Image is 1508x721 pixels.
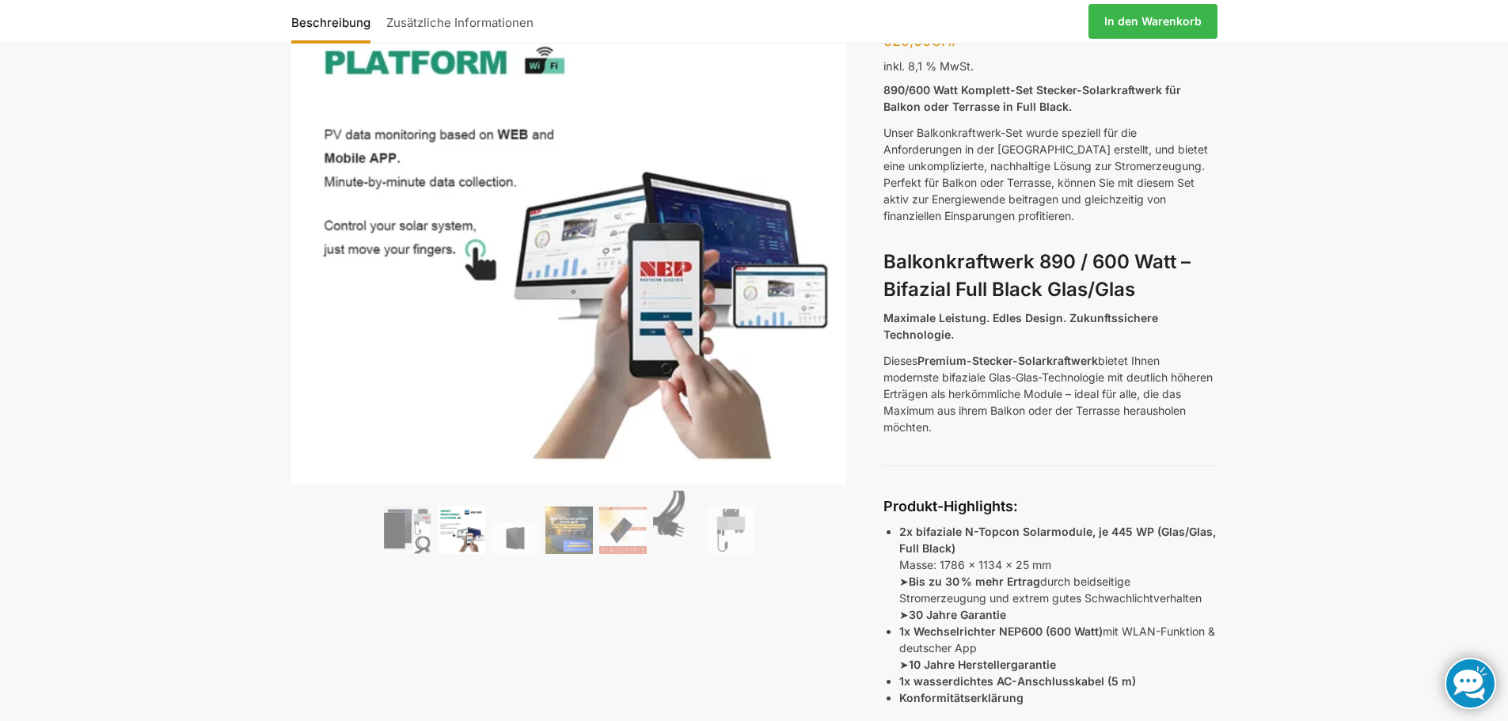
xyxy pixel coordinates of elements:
strong: Bis zu 30 % mehr Ertrag [909,575,1040,588]
img: Balkonkraftwerk 900/600 Watt bificial Glas/Glas – Bild 7 [707,507,754,554]
img: Balkonkraftwerk 900/600 Watt bificial Glas/Glas – Bild 2 [438,507,485,554]
img: Anschlusskabel-3meter_schweizer-stecker [653,491,701,554]
strong: 10 Jahre Herstellergarantie [909,658,1056,671]
img: Bificial 30 % mehr Leistung [599,507,647,554]
strong: Maximale Leistung. Edles Design. Zukunftssichere Technologie. [883,311,1158,341]
p: Masse: 1786 x 1134 x 25 mm ➤ durch beidseitige Stromerzeugung und extrem gutes Schwachlichtverhal... [899,523,1217,623]
a: Zusätzliche Informationen [378,2,541,40]
img: Balkonkraftwerk 900/600 Watt bificial Glas/Glas – Bild 4 [545,507,593,554]
a: In den Warenkorb [1088,4,1217,39]
strong: Balkonkraftwerk 890 / 600 Watt – Bifazial Full Black Glas/Glas [883,250,1191,301]
strong: 1x wasserdichtes AC-Anschlusskabel (5 m) [899,674,1136,688]
strong: Produkt-Highlights: [883,498,1018,514]
strong: 2x bifaziale N-Topcon Solarmodule, je 445 WP (Glas/Glas, Full Black) [899,525,1216,555]
img: Maysun [492,522,539,554]
p: Unser Balkonkraftwerk-Set wurde speziell für die Anforderungen in der [GEOGRAPHIC_DATA] erstellt,... [883,124,1217,224]
strong: 30 Jahre Garantie [909,608,1006,621]
strong: Premium-Stecker-Solarkraftwerk [917,354,1098,367]
strong: Konformitätserklärung [899,691,1024,704]
span: inkl. 8,1 % MwSt. [883,59,974,73]
p: Dieses bietet Ihnen modernste bifaziale Glas-Glas-Technologie mit deutlich höheren Erträgen als h... [883,352,1217,435]
a: Beschreibung [291,2,378,40]
p: mit WLAN-Funktion & deutscher App ➤ [899,623,1217,673]
strong: 890/600 Watt Komplett-Set Stecker-Solarkraftwerk für Balkon oder Terrasse in Full Black. [883,83,1181,113]
strong: 1x Wechselrichter NEP600 (600 Watt) [899,624,1103,638]
img: Bificiales Hochleistungsmodul [384,507,431,554]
